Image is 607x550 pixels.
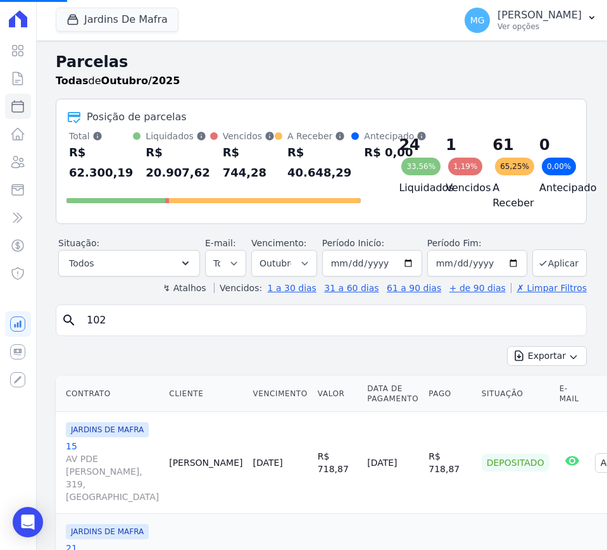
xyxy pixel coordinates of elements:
[470,16,485,25] span: MG
[313,412,362,514] td: R$ 718,87
[423,412,476,514] td: R$ 718,87
[454,3,607,38] button: MG [PERSON_NAME] Ver opções
[497,9,582,22] p: [PERSON_NAME]
[79,308,581,333] input: Buscar por nome do lote ou do cliente
[401,158,441,175] div: 33,56%
[362,412,423,514] td: [DATE]
[497,22,582,32] p: Ver opções
[101,75,180,87] strong: Outubro/2025
[69,256,94,271] span: Todos
[164,376,247,412] th: Cliente
[13,507,43,537] div: Open Intercom Messenger
[492,180,519,211] h4: A Receber
[58,250,200,277] button: Todos
[322,238,384,248] label: Período Inicío:
[287,142,351,183] div: R$ 40.648,29
[163,283,206,293] label: ↯ Atalhos
[423,376,476,412] th: Pago
[66,422,149,437] span: JARDINS DE MAFRA
[251,238,306,248] label: Vencimento:
[56,51,587,73] h2: Parcelas
[223,130,275,142] div: Vencidos
[492,135,519,155] div: 61
[387,283,441,293] a: 61 a 90 dias
[69,142,133,183] div: R$ 62.300,19
[364,142,427,163] div: R$ 0,00
[532,249,587,277] button: Aplicar
[223,142,275,183] div: R$ 744,28
[58,238,99,248] label: Situação:
[253,458,282,468] a: [DATE]
[164,412,247,514] td: [PERSON_NAME]
[56,8,178,32] button: Jardins De Mafra
[427,237,527,250] label: Período Fim:
[247,376,312,412] th: Vencimento
[539,180,566,196] h4: Antecipado
[364,130,427,142] div: Antecipado
[287,130,351,142] div: A Receber
[66,524,149,539] span: JARDINS DE MAFRA
[362,376,423,412] th: Data de Pagamento
[56,376,164,412] th: Contrato
[313,376,362,412] th: Valor
[69,130,133,142] div: Total
[477,376,554,412] th: Situação
[511,283,587,293] a: ✗ Limpar Filtros
[61,313,77,328] i: search
[399,180,425,196] h4: Liquidados
[507,346,587,366] button: Exportar
[205,238,236,248] label: E-mail:
[542,158,576,175] div: 0,00%
[399,135,425,155] div: 24
[66,440,159,503] a: 15AV PDE [PERSON_NAME], 319, [GEOGRAPHIC_DATA]
[146,130,210,142] div: Liquidados
[324,283,379,293] a: 31 a 60 dias
[495,158,534,175] div: 65,25%
[146,142,210,183] div: R$ 20.907,62
[56,75,89,87] strong: Todas
[482,454,549,472] div: Depositado
[56,73,180,89] p: de
[449,283,506,293] a: + de 90 dias
[539,135,566,155] div: 0
[66,453,159,503] span: AV PDE [PERSON_NAME], 319, [GEOGRAPHIC_DATA]
[87,109,187,125] div: Posição de parcelas
[446,135,472,155] div: 1
[214,283,262,293] label: Vencidos:
[554,376,590,412] th: E-mail
[448,158,482,175] div: 1,19%
[268,283,316,293] a: 1 a 30 dias
[446,180,472,196] h4: Vencidos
